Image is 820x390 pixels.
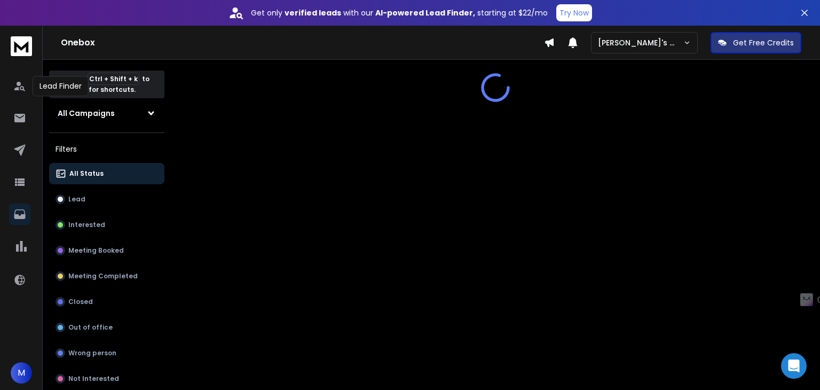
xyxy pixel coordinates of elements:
button: Wrong person [49,342,164,364]
p: Meeting Booked [68,246,124,255]
div: Open Intercom Messenger [781,353,807,379]
button: M [11,362,32,384]
p: Wrong person [68,349,116,357]
button: Closed [49,291,164,313]
p: Closed [68,298,93,306]
button: Out of office [49,317,164,338]
button: All Campaigns [49,103,164,124]
p: Get Free Credits [733,37,794,48]
button: Meeting Completed [49,266,164,287]
h1: All Campaigns [58,108,115,119]
p: All Status [69,169,104,178]
p: Get only with our starting at $22/mo [251,7,548,18]
p: Not Interested [68,375,119,383]
strong: verified leads [285,7,341,18]
div: Lead Finder [33,76,89,96]
p: Out of office [68,323,113,332]
button: Get Free Credits [711,32,801,53]
p: Try Now [559,7,589,18]
button: Interested [49,214,164,236]
button: Try Now [556,4,592,21]
p: Interested [68,221,105,229]
img: logo [11,36,32,56]
h3: Filters [49,142,164,157]
p: Meeting Completed [68,272,138,280]
strong: AI-powered Lead Finder, [375,7,475,18]
button: All Status [49,163,164,184]
span: Ctrl + Shift + k [88,73,139,85]
button: Not Interested [49,368,164,389]
p: Press to check for shortcuts. [66,74,149,95]
p: Lead [68,195,85,204]
button: Meeting Booked [49,240,164,261]
p: [PERSON_NAME]'s Workspace [598,37,683,48]
h1: Onebox [61,36,544,49]
button: Lead [49,189,164,210]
